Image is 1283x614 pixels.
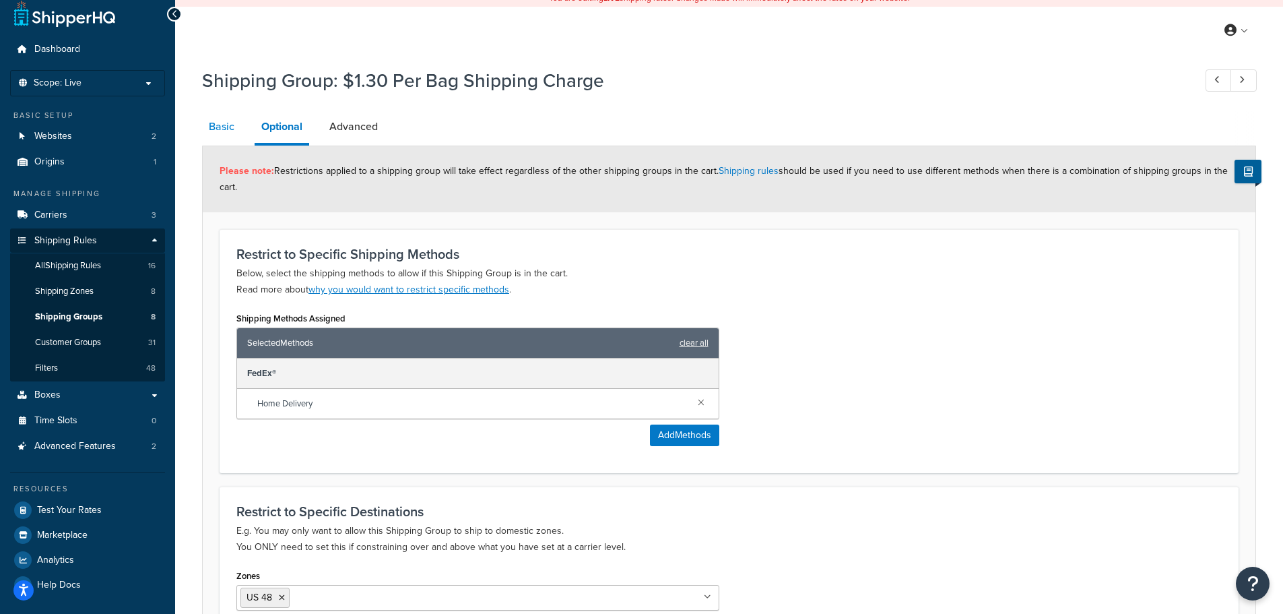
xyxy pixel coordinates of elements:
[10,408,165,433] li: Time Slots
[10,228,165,253] a: Shipping Rules
[10,37,165,62] a: Dashboard
[37,530,88,541] span: Marketplace
[152,210,156,221] span: 3
[10,434,165,459] a: Advanced Features2
[10,498,165,522] a: Test Your Rates
[10,203,165,228] a: Carriers3
[247,334,673,352] span: Selected Methods
[220,164,274,178] strong: Please note:
[1230,69,1257,92] a: Next Record
[323,111,385,143] a: Advanced
[35,260,101,272] span: All Shipping Rules
[10,188,165,199] div: Manage Shipping
[34,156,65,168] span: Origins
[10,305,165,330] a: Shipping Groups8
[650,425,719,446] button: AddMethods
[1236,567,1270,601] button: Open Resource Center
[10,483,165,495] div: Resources
[10,330,165,355] a: Customer Groups31
[10,548,165,572] a: Analytics
[37,555,74,566] span: Analytics
[37,505,102,516] span: Test Your Rates
[10,228,165,382] li: Shipping Rules
[152,441,156,452] span: 2
[34,44,80,55] span: Dashboard
[10,253,165,278] a: AllShipping Rules16
[10,330,165,355] li: Customer Groups
[10,150,165,175] a: Origins1
[148,260,156,272] span: 16
[202,111,241,143] a: Basic
[37,580,81,591] span: Help Docs
[236,504,1222,519] h3: Restrict to Specific Destinations
[34,210,67,221] span: Carriers
[34,78,81,89] span: Scope: Live
[10,356,165,381] li: Filters
[220,164,1228,194] span: Restrictions applied to a shipping group will take effect regardless of the other shipping groups...
[10,279,165,304] li: Shipping Zones
[34,131,72,142] span: Websites
[10,434,165,459] li: Advanced Features
[154,156,156,168] span: 1
[34,441,116,452] span: Advanced Features
[35,363,58,374] span: Filters
[35,311,102,323] span: Shipping Groups
[680,334,709,352] a: clear all
[34,235,97,247] span: Shipping Rules
[152,415,156,427] span: 0
[10,150,165,175] li: Origins
[10,356,165,381] a: Filters48
[35,337,101,348] span: Customer Groups
[236,247,1222,262] h3: Restrict to Specific Shipping Methods
[152,131,156,142] span: 2
[1206,69,1232,92] a: Previous Record
[719,164,779,178] a: Shipping rules
[257,394,687,413] span: Home Delivery
[246,590,272,605] span: US 48
[236,523,1222,555] p: E.g. You may only want to allow this Shipping Group to ship to domestic zones. You ONLY need to s...
[146,363,156,374] span: 48
[10,203,165,228] li: Carriers
[10,573,165,597] a: Help Docs
[151,286,156,297] span: 8
[237,359,719,389] div: FedEx®
[202,67,1181,94] h1: Shipping Group: $1.30 Per Bag Shipping Charge
[1235,160,1261,183] button: Show Help Docs
[148,337,156,348] span: 31
[236,313,346,324] label: Shipping Methods Assigned
[255,111,309,146] a: Optional
[236,571,260,581] label: Zones
[35,286,94,297] span: Shipping Zones
[151,311,156,323] span: 8
[10,124,165,149] li: Websites
[308,282,509,297] a: why you would want to restrict specific methods
[10,408,165,433] a: Time Slots0
[10,110,165,121] div: Basic Setup
[34,390,61,401] span: Boxes
[10,305,165,330] li: Shipping Groups
[10,383,165,408] a: Boxes
[34,415,77,427] span: Time Slots
[236,266,1222,298] p: Below, select the shipping methods to allow if this Shipping Group is in the cart. Read more about .
[10,124,165,149] a: Websites2
[10,279,165,304] a: Shipping Zones8
[10,523,165,547] a: Marketplace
